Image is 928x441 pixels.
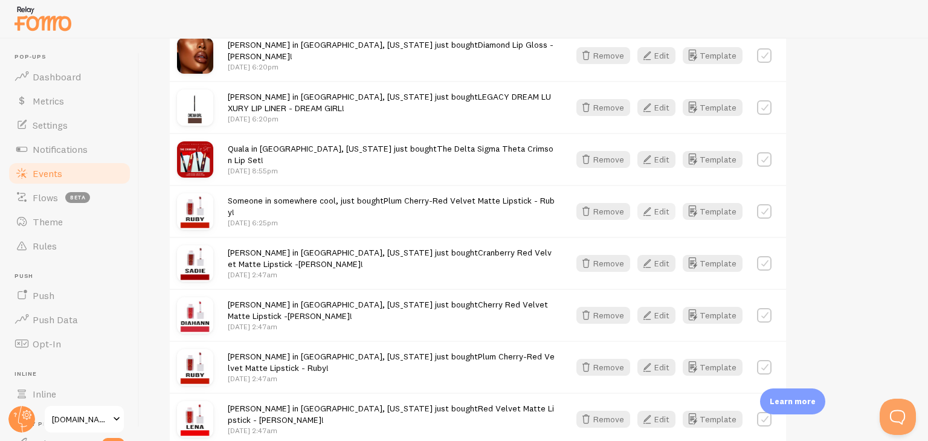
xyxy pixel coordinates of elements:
button: Edit [637,99,675,116]
a: Edit [637,203,683,220]
a: Inline [7,382,132,406]
button: Remove [576,255,630,272]
a: Plum Cherry-Red Velvet Matte Lipstick - Ruby [228,351,555,373]
a: Edit [637,411,683,428]
span: Push [33,289,54,301]
a: Opt-In [7,332,132,356]
span: Opt-In [33,338,61,350]
div: Learn more [760,388,825,414]
a: Edit [637,359,683,376]
p: [DATE] 2:47am [228,269,555,280]
span: Someone in somewhere cool, just bought ! [228,195,555,217]
span: Flows [33,192,58,204]
button: Template [683,203,743,220]
span: Push [14,272,132,280]
button: Edit [637,151,675,168]
img: Website-LDLLogo-Matte-Ruby_small.png [177,349,213,385]
span: Rules [33,240,57,252]
a: Push Data [7,307,132,332]
button: Template [683,99,743,116]
a: Diamond Lip Gloss - [PERSON_NAME] [228,39,553,62]
span: Push Data [33,314,78,326]
p: [DATE] 6:20pm [228,114,555,124]
span: Metrics [33,95,64,107]
a: Edit [637,99,683,116]
p: [DATE] 2:47am [228,321,555,332]
a: Notifications [7,137,132,161]
a: Edit [637,255,683,272]
span: [PERSON_NAME] in [GEOGRAPHIC_DATA], [US_STATE] just bought ! [228,247,552,269]
p: Learn more [770,396,816,407]
a: Rules [7,234,132,258]
a: Metrics [7,89,132,113]
button: Edit [637,359,675,376]
span: [PERSON_NAME] in [GEOGRAPHIC_DATA], [US_STATE] just bought ! [228,91,551,114]
img: LDLLogo-MatteLipstick-Diahann_small.png [177,297,213,333]
button: Remove [576,47,630,64]
button: Remove [576,99,630,116]
span: beta [65,192,90,203]
img: IMG_9019_small.jpg [177,37,213,74]
button: Remove [576,411,630,428]
span: Notifications [33,143,88,155]
a: Theme [7,210,132,234]
a: Events [7,161,132,185]
p: [DATE] 6:25pm [228,217,555,228]
a: [DOMAIN_NAME][URL] [43,405,125,434]
a: Dashboard [7,65,132,89]
span: [PERSON_NAME] in [GEOGRAPHIC_DATA], [US_STATE] just bought ! [228,299,548,321]
a: Push [7,283,132,307]
img: The_Crimson_Lip_Set_small.png [177,141,213,178]
img: Website-LDLLogo-Matte-Lena_small.png [177,401,213,437]
a: Cherry Red Velvet Matte Lipstick -[PERSON_NAME] [228,299,548,321]
span: Settings [33,119,68,131]
button: Template [683,151,743,168]
button: Edit [637,411,675,428]
a: Edit [637,307,683,324]
img: LDL_Lip-Liner-DreamGirl_small.jpg [177,89,213,126]
span: Inline [14,370,132,378]
a: The Delta Sigma Theta Crimson Lip Set [228,143,553,166]
button: Template [683,411,743,428]
button: Edit [637,203,675,220]
button: Template [683,359,743,376]
img: Website-LDLLogo-Matte-Sadie-workingcopy_small.png [177,245,213,282]
span: Events [33,167,62,179]
p: [DATE] 2:47am [228,425,555,436]
a: Red Velvet Matte Lipstick - [PERSON_NAME] [228,403,554,425]
a: Flows beta [7,185,132,210]
button: Template [683,47,743,64]
p: [DATE] 2:47am [228,373,555,384]
span: Theme [33,216,63,228]
span: Dashboard [33,71,81,83]
p: [DATE] 6:20pm [228,62,555,72]
img: fomo-relay-logo-orange.svg [13,3,73,34]
span: [PERSON_NAME] in [GEOGRAPHIC_DATA], [US_STATE] just bought ! [228,351,555,373]
button: Remove [576,151,630,168]
a: Cranberry Red Velvet Matte Lipstick -[PERSON_NAME] [228,247,552,269]
a: Settings [7,113,132,137]
p: [DATE] 8:55pm [228,166,555,176]
button: Template [683,307,743,324]
a: LEGACY DREAM LUXURY LIP LINER - DREAM GIRL [228,91,551,114]
iframe: Help Scout Beacon - Open [880,399,916,435]
span: Quala in [GEOGRAPHIC_DATA], [US_STATE] just bought ! [228,143,553,166]
button: Template [683,255,743,272]
button: Remove [576,307,630,324]
button: Remove [576,359,630,376]
button: Edit [637,255,675,272]
span: Inline [33,388,56,400]
span: [PERSON_NAME] in [GEOGRAPHIC_DATA], [US_STATE] just bought ! [228,403,554,425]
a: Edit [637,47,683,64]
span: Pop-ups [14,53,132,61]
span: [PERSON_NAME] in [GEOGRAPHIC_DATA], [US_STATE] just bought ! [228,39,553,62]
span: [DOMAIN_NAME][URL] [52,412,109,427]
